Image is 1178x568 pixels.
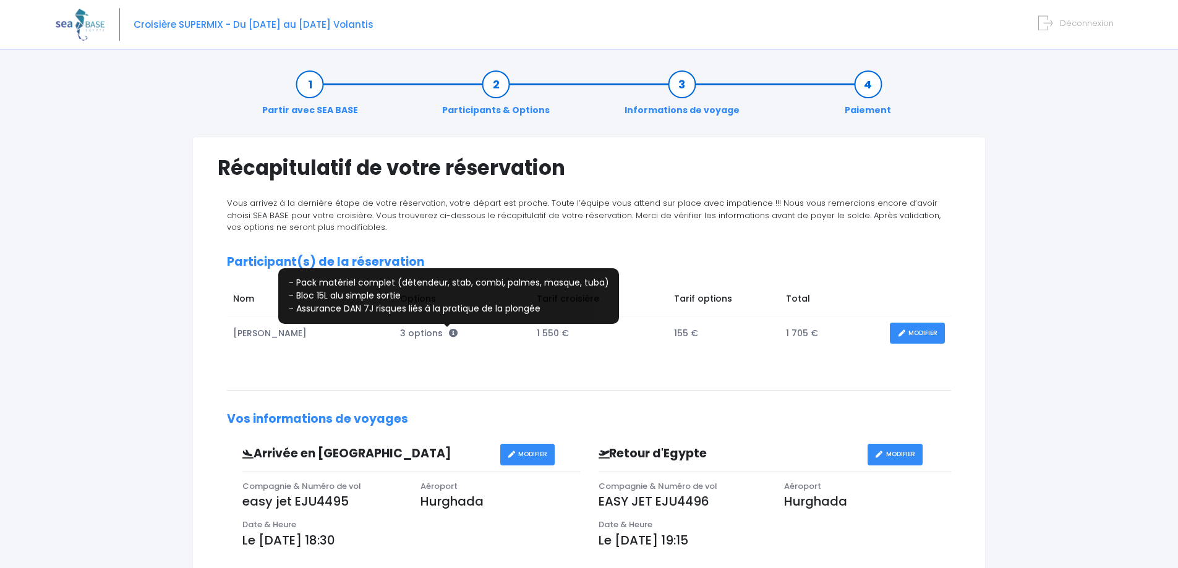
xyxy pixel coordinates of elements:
td: 1 550 € [531,316,668,350]
span: Compagnie & Numéro de vol [599,480,717,492]
span: Aéroport [784,480,821,492]
p: EASY JET EJU4496 [599,492,766,511]
a: Paiement [839,78,897,117]
a: MODIFIER [868,444,923,465]
span: Déconnexion [1060,17,1114,29]
span: Aéroport [420,480,458,492]
td: 155 € [668,316,780,350]
p: - Pack matériel complet (détendeur, stab, combi, palmes, masque, tuba) - Bloc 15L alu simple sort... [283,270,615,315]
td: [PERSON_NAME] [227,316,394,350]
h3: Retour d'Egypte [589,447,868,461]
h2: Vos informations de voyages [227,412,951,426]
a: MODIFIER [890,323,945,344]
td: Nom [227,286,394,316]
p: easy jet EJU4495 [242,492,402,511]
h1: Récapitulatif de votre réservation [218,156,960,180]
h3: Arrivée en [GEOGRAPHIC_DATA] [233,447,500,461]
td: Total [780,286,884,316]
span: Vous arrivez à la dernière étape de votre réservation, votre départ est proche. Toute l’équipe vo... [227,197,941,233]
a: Participants & Options [436,78,556,117]
td: 1 705 € [780,316,884,350]
p: Hurghada [420,492,580,511]
span: Croisière SUPERMIX - Du [DATE] au [DATE] Volantis [134,18,373,31]
p: Le [DATE] 19:15 [599,531,952,549]
a: MODIFIER [500,444,555,465]
p: Hurghada [784,492,951,511]
h2: Participant(s) de la réservation [227,255,951,269]
span: Compagnie & Numéro de vol [242,480,361,492]
a: Partir avec SEA BASE [256,78,364,117]
span: 3 options [400,327,458,339]
span: Date & Heure [242,519,296,530]
td: Tarif options [668,286,780,316]
p: Le [DATE] 18:30 [242,531,580,549]
a: Informations de voyage [618,78,746,117]
span: Date & Heure [599,519,652,530]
